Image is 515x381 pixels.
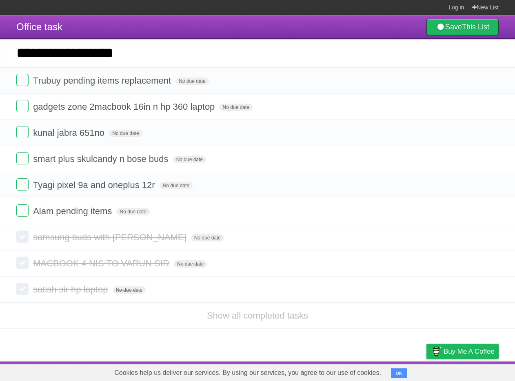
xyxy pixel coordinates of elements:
span: No due date [113,286,146,294]
span: Alam pending items [33,206,114,216]
span: MACBOOK 4 NIS TO VARUN SIR [33,258,171,268]
span: No due date [191,234,224,241]
label: Done [16,152,29,164]
span: samsung buds with [PERSON_NAME] [33,232,188,242]
span: kunal jabra 651no [33,128,107,138]
label: Done [16,126,29,138]
span: No due date [174,260,207,268]
a: SaveThis List [426,19,499,35]
img: Buy me a coffee [431,344,442,358]
label: Done [16,230,29,243]
span: Buy me a coffee [444,344,495,359]
span: No due date [219,104,252,111]
span: No due date [116,208,149,215]
span: Cookies help us deliver our services. By using our services, you agree to our use of cookies. [106,365,389,381]
b: This List [462,23,489,31]
label: Done [16,74,29,86]
a: Developers [345,363,378,379]
label: Done [16,100,29,112]
a: Privacy [416,363,437,379]
a: Terms [388,363,406,379]
label: Done [16,178,29,190]
span: No due date [109,130,142,137]
a: Buy me a coffee [426,344,499,359]
span: No due date [160,182,193,189]
a: About [318,363,335,379]
label: Done [16,257,29,269]
span: No due date [175,78,209,85]
span: smart plus skulcandy n bose buds [33,154,170,164]
button: OK [391,368,407,378]
span: Tyagi pixel 9a and oneplus 12r [33,180,157,190]
label: Done [16,204,29,217]
span: gadgets zone 2macbook 16in n hp 360 laptop [33,102,217,112]
span: Office task [16,21,62,32]
a: Show all completed tasks [207,310,308,321]
a: Suggest a feature [447,363,499,379]
span: satish sir hp laptop [33,284,110,295]
label: Done [16,283,29,295]
span: Trubuy pending items replacement [33,75,173,86]
span: No due date [173,156,206,163]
